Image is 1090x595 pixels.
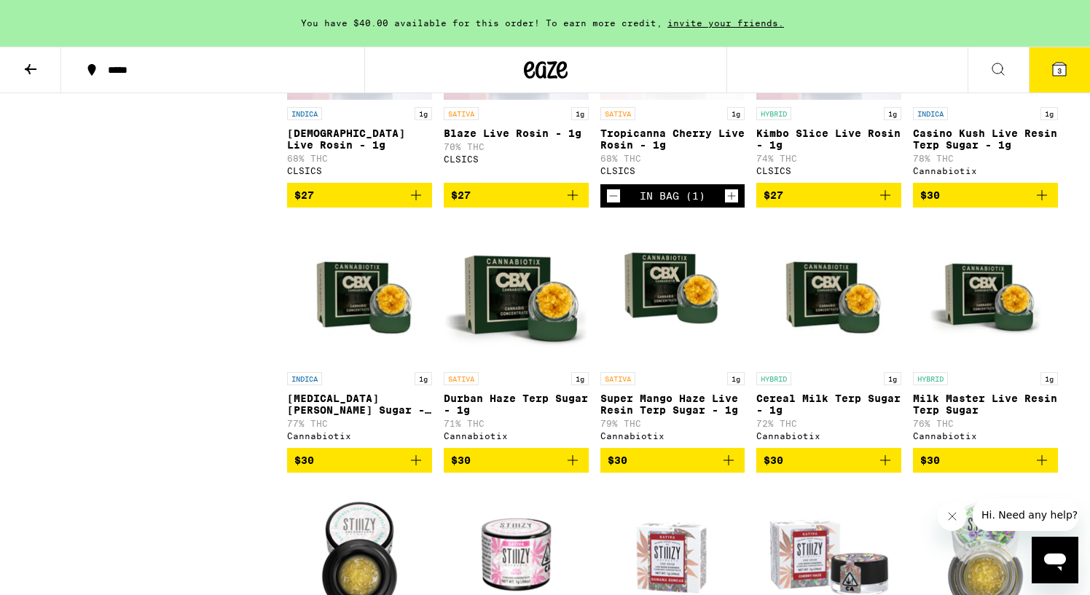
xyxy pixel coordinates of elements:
div: Cannabiotix [287,431,432,441]
span: 3 [1057,66,1062,75]
img: Cannabiotix - Super Mango Haze Live Resin Terp Sugar - 1g [600,219,745,365]
p: 70% THC [444,142,589,151]
p: 1g [415,372,432,385]
p: 1g [415,107,432,120]
p: Milk Master Live Resin Terp Sugar [913,393,1058,416]
span: $27 [294,189,314,201]
button: Add to bag [756,448,901,473]
p: 76% THC [913,419,1058,428]
button: Add to bag [756,183,901,208]
p: Super Mango Haze Live Resin Terp Sugar - 1g [600,393,745,416]
button: Add to bag [444,448,589,473]
div: Cannabiotix [913,166,1058,176]
button: Add to bag [287,448,432,473]
img: Cannabiotix - Jet Lag OG Terp Sugar - 1g [287,219,432,365]
p: Cereal Milk Terp Sugar - 1g [756,393,901,416]
p: 79% THC [600,419,745,428]
iframe: Button to launch messaging window [1032,537,1078,583]
p: SATIVA [444,372,479,385]
button: 3 [1029,47,1090,92]
iframe: Close message [938,502,967,531]
p: 1g [727,107,745,120]
button: Add to bag [913,448,1058,473]
div: CLSICS [600,166,745,176]
span: You have $40.00 available for this order! To earn more credit, [301,18,662,28]
p: Kimbo Slice Live Rosin - 1g [756,127,901,151]
button: Increment [724,189,739,203]
div: CLSICS [756,166,901,176]
p: SATIVA [600,372,635,385]
span: invite your friends. [662,18,789,28]
a: Open page for Jet Lag OG Terp Sugar - 1g from Cannabiotix [287,219,432,448]
div: Cannabiotix [756,431,901,441]
img: Cannabiotix - Durban Haze Terp Sugar - 1g [444,219,589,365]
p: 1g [884,107,901,120]
div: CLSICS [444,154,589,164]
p: 68% THC [600,154,745,163]
span: $30 [764,454,783,466]
p: 68% THC [287,154,432,163]
a: Open page for Super Mango Haze Live Resin Terp Sugar - 1g from Cannabiotix [600,219,745,448]
p: 1g [571,372,589,385]
p: INDICA [287,372,322,385]
p: 72% THC [756,419,901,428]
p: HYBRID [913,372,948,385]
p: [MEDICAL_DATA] [PERSON_NAME] Sugar - 1g [287,393,432,416]
img: Cannabiotix - Milk Master Live Resin Terp Sugar [913,219,1058,365]
button: Add to bag [913,183,1058,208]
p: Blaze Live Rosin - 1g [444,127,589,139]
p: INDICA [287,107,322,120]
p: 1g [1040,107,1058,120]
button: Add to bag [444,183,589,208]
p: INDICA [913,107,948,120]
span: $30 [920,189,940,201]
p: [DEMOGRAPHIC_DATA] Live Rosin - 1g [287,127,432,151]
button: Add to bag [600,448,745,473]
p: 1g [571,107,589,120]
a: Open page for Durban Haze Terp Sugar - 1g from Cannabiotix [444,219,589,448]
div: Cannabiotix [913,431,1058,441]
a: Open page for Cereal Milk Terp Sugar - 1g from Cannabiotix [756,219,901,448]
p: SATIVA [444,107,479,120]
a: Open page for Milk Master Live Resin Terp Sugar from Cannabiotix [913,219,1058,448]
p: 78% THC [913,154,1058,163]
span: $30 [608,454,627,466]
div: Cannabiotix [600,431,745,441]
span: $30 [920,454,940,466]
p: Casino Kush Live Resin Terp Sugar - 1g [913,127,1058,151]
p: 77% THC [287,419,432,428]
img: Cannabiotix - Cereal Milk Terp Sugar - 1g [756,219,901,365]
p: Tropicanna Cherry Live Rosin - 1g [600,127,745,151]
p: 1g [727,372,745,385]
p: Durban Haze Terp Sugar - 1g [444,393,589,416]
span: $27 [764,189,783,201]
div: CLSICS [287,166,432,176]
p: 74% THC [756,154,901,163]
div: Cannabiotix [444,431,589,441]
p: HYBRID [756,107,791,120]
p: SATIVA [600,107,635,120]
span: $30 [451,454,471,466]
p: HYBRID [756,372,791,385]
button: Decrement [606,189,621,203]
span: $30 [294,454,314,466]
p: 1g [884,372,901,385]
span: $27 [451,189,471,201]
div: In Bag (1) [640,190,705,202]
p: 71% THC [444,419,589,428]
button: Add to bag [287,183,432,208]
iframe: Message from company [973,499,1078,531]
p: 1g [1040,372,1058,385]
